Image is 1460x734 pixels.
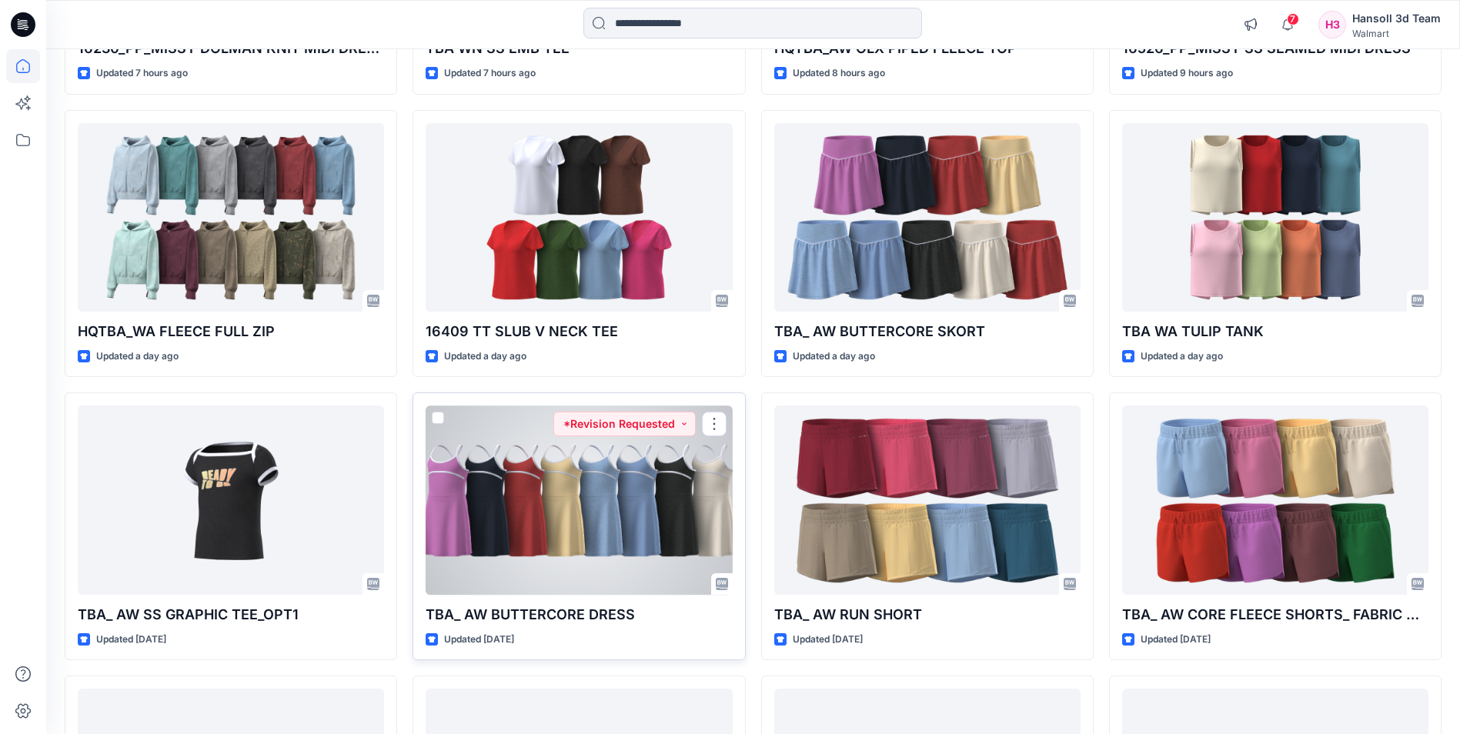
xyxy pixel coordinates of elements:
p: TBA_ AW BUTTERCORE DRESS [426,604,732,626]
p: Updated a day ago [444,349,526,365]
p: TBA_ AW RUN SHORT [774,604,1081,626]
a: 16409 TT SLUB V NECK TEE [426,123,732,312]
a: TBA_ AW CORE FLEECE SHORTS_ FABRIC OPT(2) [1122,405,1428,594]
p: Updated 8 hours ago [793,65,885,82]
p: Updated [DATE] [444,632,514,648]
p: Updated 9 hours ago [1141,65,1233,82]
p: TBA WA TULIP TANK [1122,321,1428,342]
a: TBA WA TULIP TANK [1122,123,1428,312]
a: TBA_ AW BUTTERCORE SKORT [774,123,1081,312]
div: H3 [1318,11,1346,38]
p: Updated [DATE] [1141,632,1211,648]
a: TBA_ AW BUTTERCORE DRESS [426,405,732,594]
p: Updated a day ago [96,349,179,365]
p: TBA_ AW SS GRAPHIC TEE_OPT1 [78,604,384,626]
p: 16409 TT SLUB V NECK TEE [426,321,732,342]
p: Updated 7 hours ago [96,65,188,82]
p: Updated [DATE] [793,632,863,648]
div: Walmart [1352,28,1441,39]
p: HQTBA_WA FLEECE FULL ZIP [78,321,384,342]
p: TBA_ AW BUTTERCORE SKORT [774,321,1081,342]
a: HQTBA_WA FLEECE FULL ZIP [78,123,384,312]
span: 7 [1287,13,1299,25]
p: TBA_ AW CORE FLEECE SHORTS_ FABRIC OPT(2) [1122,604,1428,626]
p: Updated a day ago [793,349,875,365]
p: Updated 7 hours ago [444,65,536,82]
a: TBA_ AW SS GRAPHIC TEE_OPT1 [78,405,384,594]
div: Hansoll 3d Team [1352,9,1441,28]
p: Updated [DATE] [96,632,166,648]
p: Updated a day ago [1141,349,1223,365]
a: TBA_ AW RUN SHORT [774,405,1081,594]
